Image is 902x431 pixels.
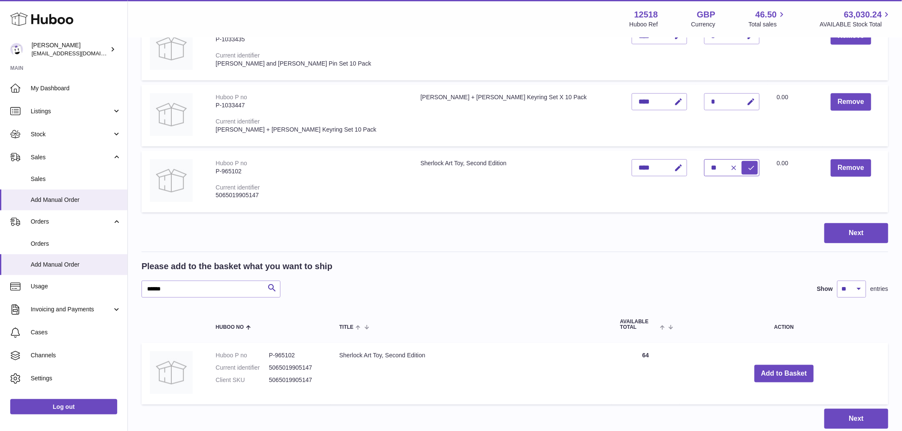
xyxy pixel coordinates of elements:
[831,93,871,111] button: Remove
[755,365,814,382] button: Add to Basket
[216,376,269,384] dt: Client SKU
[216,60,404,68] div: [PERSON_NAME] and [PERSON_NAME] Pin Set 10 Pack
[31,240,121,248] span: Orders
[31,218,112,226] span: Orders
[269,376,322,384] dd: 5065019905147
[31,153,112,161] span: Sales
[216,35,404,43] div: P-1033435
[216,52,260,59] div: Current identifier
[10,43,23,56] img: internalAdmin-12518@internal.huboo.com
[216,126,404,134] div: [PERSON_NAME] + [PERSON_NAME] Keyring Set 10 Pack
[749,20,786,29] span: Total sales
[31,84,121,92] span: My Dashboard
[269,351,322,359] dd: P-965102
[216,364,269,372] dt: Current identifier
[412,19,624,80] td: [PERSON_NAME] and [PERSON_NAME] Pin Set X 10 Pack
[216,101,404,109] div: P-1033447
[150,93,193,136] img: Romeo + Juliet Keyring Set X 10 Pack
[630,20,658,29] div: Huboo Ref
[31,282,121,290] span: Usage
[870,285,888,293] span: entries
[216,184,260,191] div: Current identifier
[680,310,888,339] th: Action
[32,50,125,57] span: [EMAIL_ADDRESS][DOMAIN_NAME]
[31,130,112,138] span: Stock
[697,9,715,20] strong: GBP
[31,175,121,183] span: Sales
[820,20,892,29] span: AVAILABLE Stock Total
[150,159,193,202] img: Sherlock Art Toy, Second Edition
[634,9,658,20] strong: 12518
[339,325,353,330] span: Title
[32,41,108,57] div: [PERSON_NAME]
[216,94,247,101] div: Huboo P no
[691,20,716,29] div: Currency
[10,399,117,414] a: Log out
[820,9,892,29] a: 63,030.24 AVAILABLE Stock Total
[412,151,624,213] td: Sherlock Art Toy, Second Edition
[150,27,193,70] img: Liam and Noel Pin Set X 10 Pack
[831,159,871,177] button: Remove
[755,9,777,20] span: 46.50
[31,196,121,204] span: Add Manual Order
[31,261,121,269] span: Add Manual Order
[777,94,788,101] span: 0.00
[31,107,112,115] span: Listings
[31,305,112,313] span: Invoicing and Payments
[150,351,193,394] img: Sherlock Art Toy, Second Edition
[844,9,882,20] span: 63,030.24
[620,319,658,330] span: AVAILABLE Total
[331,343,612,405] td: Sherlock Art Toy, Second Edition
[817,285,833,293] label: Show
[749,9,786,29] a: 46.50 Total sales
[824,409,888,429] button: Next
[777,160,788,167] span: 0.00
[216,167,404,175] div: P-965102
[216,118,260,125] div: Current identifier
[612,343,680,405] td: 64
[269,364,322,372] dd: 5065019905147
[31,374,121,382] span: Settings
[412,85,624,147] td: [PERSON_NAME] + [PERSON_NAME] Keyring Set X 10 Pack
[216,191,404,199] div: 5065019905147
[31,351,121,359] span: Channels
[216,351,269,359] dt: Huboo P no
[31,328,121,336] span: Cases
[216,160,247,167] div: Huboo P no
[824,223,888,243] button: Next
[216,325,244,330] span: Huboo no
[142,261,332,272] h2: Please add to the basket what you want to ship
